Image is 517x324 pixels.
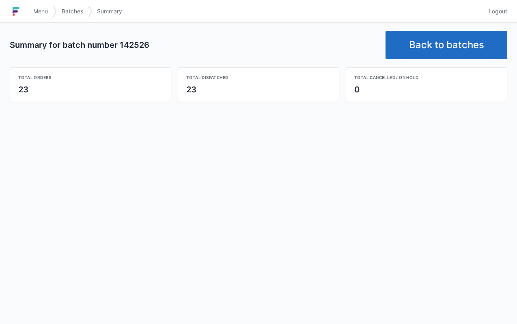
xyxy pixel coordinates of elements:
[33,7,48,15] span: Menu
[18,84,163,95] div: 23
[92,4,127,19] a: Summary
[10,5,22,18] img: logo-small.jpg
[88,2,92,21] img: svg>
[10,39,379,51] h2: Summary for batch number 142526
[386,31,507,59] a: Back to batches
[484,4,507,19] a: Logout
[186,74,331,81] div: Total dispatched
[354,74,499,81] div: Total cancelled / on hold
[28,4,53,19] a: Menu
[354,84,499,95] div: 0
[18,74,163,81] div: Total orders
[186,84,331,95] div: 23
[62,7,83,15] span: Batches
[53,2,57,21] img: svg>
[57,4,88,19] a: Batches
[489,7,507,15] span: Logout
[97,7,122,15] span: Summary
